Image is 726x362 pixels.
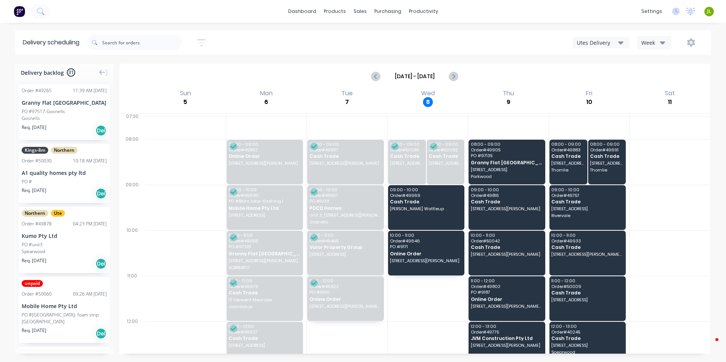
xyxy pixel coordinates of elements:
div: 09:26 AM [DATE] [73,291,107,297]
span: Order # 49646 [390,239,461,243]
span: PO # 1033 [309,199,381,203]
span: 31 [67,68,75,77]
span: 09:00 - 10:00 [390,187,461,192]
span: 12:00 - 13:00 [229,324,300,329]
span: 10:00 - 11:00 [229,233,300,238]
div: A1 quality homes pty ltd [22,169,107,177]
span: Cash Trade [590,154,623,159]
span: Order # 49802 [471,284,542,289]
span: [STREET_ADDRESS][PERSON_NAME] [471,252,542,257]
span: [STREET_ADDRESS][PERSON_NAME] [390,258,461,263]
div: 09:00 [119,180,145,226]
span: Cash Trade [551,290,623,295]
div: Kumo Pty Ltd [22,232,107,240]
span: Rivervale [551,213,623,218]
div: [GEOGRAPHIC_DATA] [22,318,107,325]
img: Factory [14,6,25,17]
div: Sun [178,90,193,97]
span: Order # 49757 [551,193,623,198]
span: Cash Trade [551,199,623,204]
span: [STREET_ADDRESS][PERSON_NAME] [229,161,300,165]
span: PO # 9171 [390,244,461,249]
span: Order # 40245 [551,330,623,334]
div: Granny Flat [GEOGRAPHIC_DATA] [22,99,107,107]
span: Order # 50083 [390,148,423,152]
div: PO #unit3 [22,241,43,248]
span: [STREET_ADDRESS][PERSON_NAME][PERSON_NAME] [551,252,623,257]
span: PO # 9187 [471,290,542,294]
div: Wed [419,90,437,97]
span: Order # 49958 [229,239,300,243]
div: 08:00 [119,135,145,180]
span: 09:00 - 10:00 [551,187,623,192]
span: Order # 49456 [309,239,381,243]
span: JVM Construction Pty Ltd [471,336,542,341]
span: Order # 49680 [229,193,300,198]
span: Req. [DATE] [22,187,46,194]
span: 12:00 - 13:00 [471,324,542,329]
span: 10:00 - 11:00 [390,233,461,238]
span: 08:00 - 09:00 [390,142,423,146]
div: 07:30 [119,112,145,135]
span: [PERSON_NAME] Wattleup [390,206,461,211]
span: Order # 50082 [429,148,462,152]
span: Parkwood [471,174,542,179]
span: Online Order [390,251,461,256]
input: Search for orders [102,35,182,50]
div: 6 [261,97,271,107]
span: 11:00 - 12:00 [309,279,381,283]
span: Thornlie [551,168,585,172]
span: Delivery backlog [21,69,64,77]
div: Del [95,125,107,136]
span: Order # 49937 [229,330,300,334]
span: [STREET_ADDRESS][PERSON_NAME] [309,161,381,165]
span: Req. [DATE] [22,327,46,334]
span: 11:00 - 12:00 [471,279,542,283]
span: Cash Trade [551,154,585,159]
div: Tue [339,90,355,97]
span: [STREET_ADDRESS][PERSON_NAME] [471,343,542,348]
span: Order # 49933 [551,239,623,243]
span: Order # 49822 [309,284,381,289]
div: Sat [663,90,677,97]
div: 10:00 [119,226,145,271]
span: 08:00 - 09:00 [471,142,542,146]
span: Order # 49905 [471,148,542,152]
span: PO # 97135 [471,153,542,158]
span: Granny Flat [GEOGRAPHIC_DATA] [471,160,542,165]
div: 04:23 PM [DATE] [73,220,107,227]
div: Delivery scheduling [15,30,87,55]
span: [STREET_ADDRESS] [551,297,623,302]
span: [STREET_ADDRESS] [309,252,381,257]
div: Thu [500,90,516,97]
div: Order # 50030 [22,157,52,164]
span: Online Order [471,297,542,302]
span: 09:00 - 10:00 [229,187,300,192]
span: 09:00 - 10:00 [471,187,542,192]
span: 12:00 - 13:00 [551,324,623,329]
div: 7 [342,97,352,107]
span: Order # 49969 [390,193,461,198]
span: JL [707,8,711,15]
div: 11:39 AM [DATE] [73,87,107,94]
span: Northern [22,210,48,217]
span: [STREET_ADDRESS][MEDICAL_DATA][PERSON_NAME] [429,161,462,165]
span: Order # 49775 [471,330,542,334]
span: Cash Trade [471,199,542,204]
span: [STREET_ADDRESS][MEDICAL_DATA][PERSON_NAME] [390,161,423,165]
div: sales [350,6,371,17]
span: Online Order [229,154,300,159]
span: Cash Trade [551,336,623,341]
span: 11:00 - 12:00 [229,279,300,283]
span: [STREET_ADDRESS][PERSON_NAME] [471,206,542,211]
span: Mobile Home Pty Ltd [229,206,300,211]
span: Req. [DATE] [22,257,46,264]
div: 8 [423,97,433,107]
span: [STREET_ADDRESS] [551,343,623,348]
span: Valor Property Group [309,245,381,250]
div: 5 [180,97,190,107]
span: Order # 49816 [471,193,542,198]
iframe: Intercom live chat [700,336,718,354]
button: Utes Delivery [573,37,630,48]
span: 08:00 - 09:00 [551,142,585,146]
